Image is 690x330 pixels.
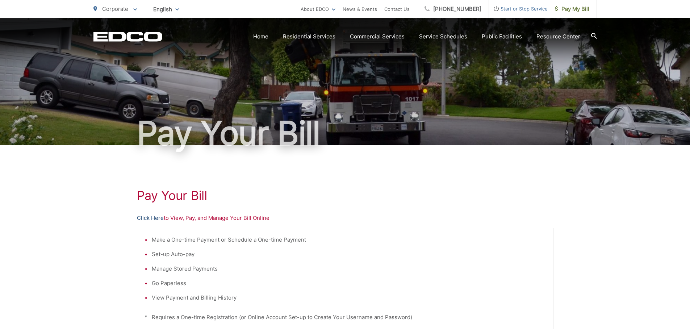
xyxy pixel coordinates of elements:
[536,32,580,41] a: Resource Center
[93,32,162,42] a: EDCD logo. Return to the homepage.
[350,32,405,41] a: Commercial Services
[482,32,522,41] a: Public Facilities
[384,5,410,13] a: Contact Us
[152,235,546,244] li: Make a One-time Payment or Schedule a One-time Payment
[343,5,377,13] a: News & Events
[152,264,546,273] li: Manage Stored Payments
[102,5,128,12] span: Corporate
[419,32,467,41] a: Service Schedules
[301,5,335,13] a: About EDCO
[283,32,335,41] a: Residential Services
[152,279,546,288] li: Go Paperless
[93,115,597,151] h1: Pay Your Bill
[137,188,553,203] h1: Pay Your Bill
[137,214,164,222] a: Click Here
[555,5,589,13] span: Pay My Bill
[145,313,546,322] p: * Requires a One-time Registration (or Online Account Set-up to Create Your Username and Password)
[152,250,546,259] li: Set-up Auto-pay
[253,32,268,41] a: Home
[148,3,184,16] span: English
[152,293,546,302] li: View Payment and Billing History
[137,214,553,222] p: to View, Pay, and Manage Your Bill Online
